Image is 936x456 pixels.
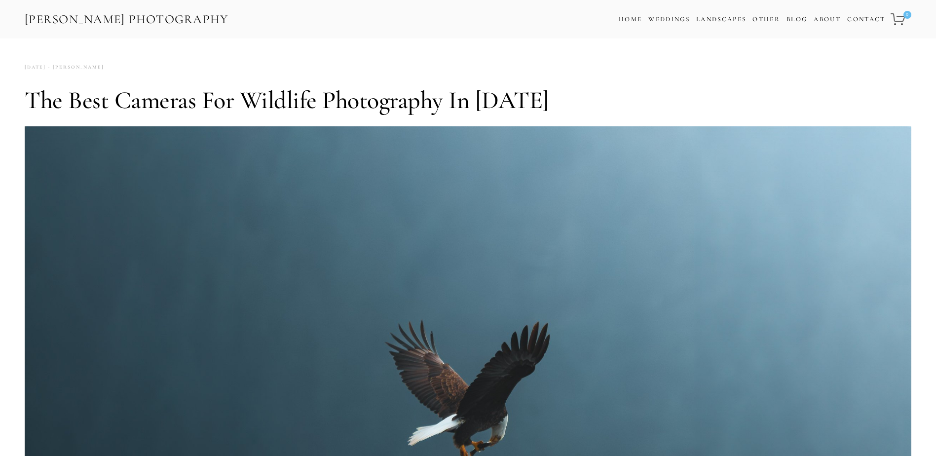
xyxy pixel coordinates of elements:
a: Landscapes [696,15,746,23]
a: Home [619,12,642,27]
span: 0 [903,11,911,19]
a: [PERSON_NAME] [46,61,104,74]
a: Blog [786,12,807,27]
a: Weddings [648,15,690,23]
h1: The Best Cameras for Wildlife Photography in [DATE] [25,85,911,115]
a: Other [752,15,780,23]
a: [PERSON_NAME] Photography [24,8,229,31]
a: 0 items in cart [889,7,912,31]
a: About [814,12,841,27]
time: [DATE] [25,61,46,74]
a: Contact [847,12,885,27]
